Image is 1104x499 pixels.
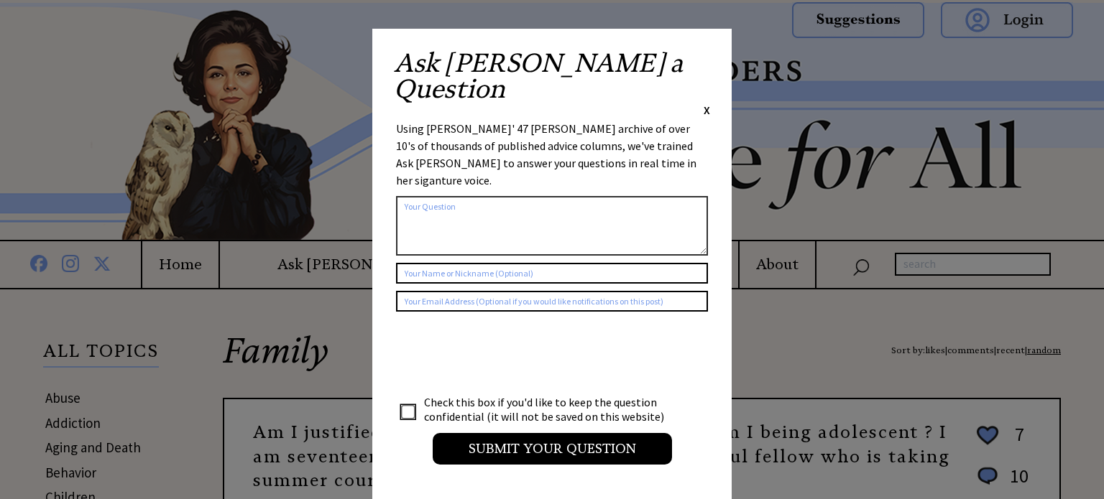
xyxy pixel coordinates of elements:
input: Your Name or Nickname (Optional) [396,263,708,284]
iframe: reCAPTCHA [396,326,615,382]
input: Submit your Question [433,433,672,465]
span: X [704,103,710,117]
h2: Ask [PERSON_NAME] a Question [394,50,710,102]
input: Your Email Address (Optional if you would like notifications on this post) [396,291,708,312]
div: Using [PERSON_NAME]' 47 [PERSON_NAME] archive of over 10's of thousands of published advice colum... [396,120,708,189]
td: Check this box if you'd like to keep the question confidential (it will not be saved on this webs... [423,394,678,424]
